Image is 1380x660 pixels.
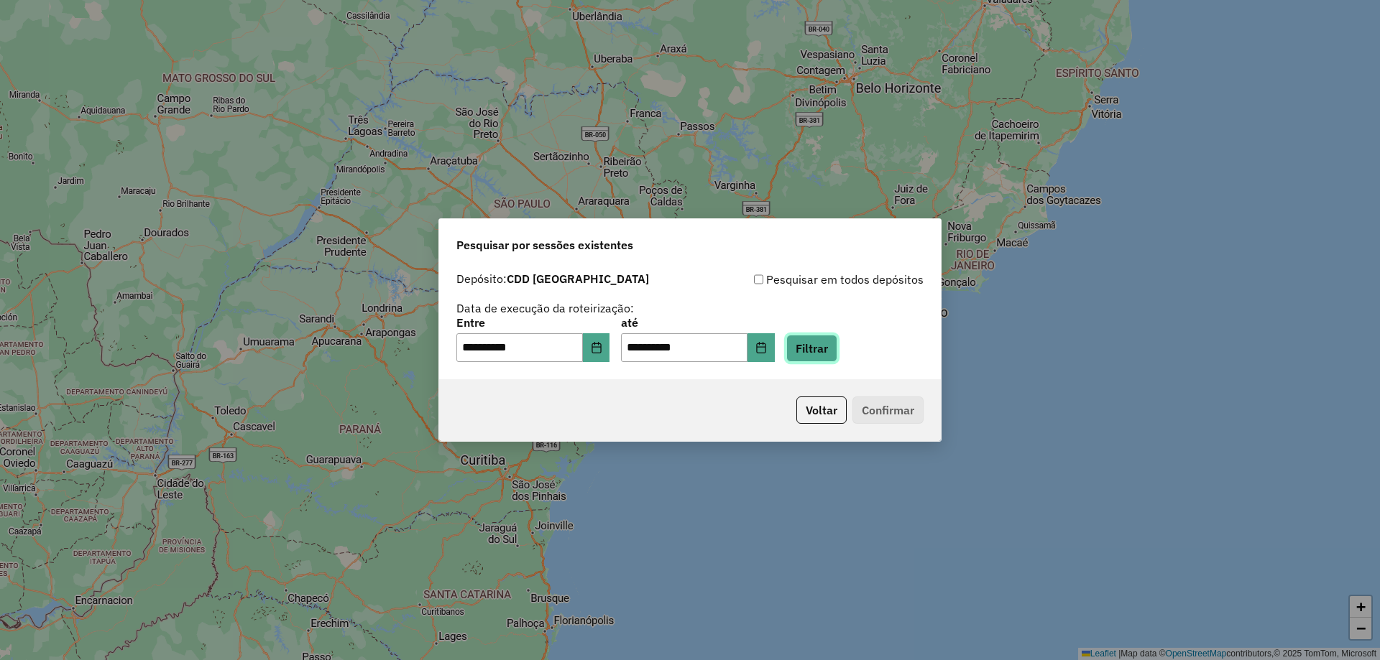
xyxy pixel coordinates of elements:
[621,314,774,331] label: até
[456,236,633,254] span: Pesquisar por sessões existentes
[456,314,609,331] label: Entre
[796,396,847,424] button: Voltar
[583,333,610,362] button: Choose Date
[747,333,775,362] button: Choose Date
[690,271,924,288] div: Pesquisar em todos depósitos
[456,270,649,287] label: Depósito:
[456,299,634,317] label: Data de execução da roteirização:
[507,271,649,286] strong: CDD [GEOGRAPHIC_DATA]
[786,335,837,362] button: Filtrar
